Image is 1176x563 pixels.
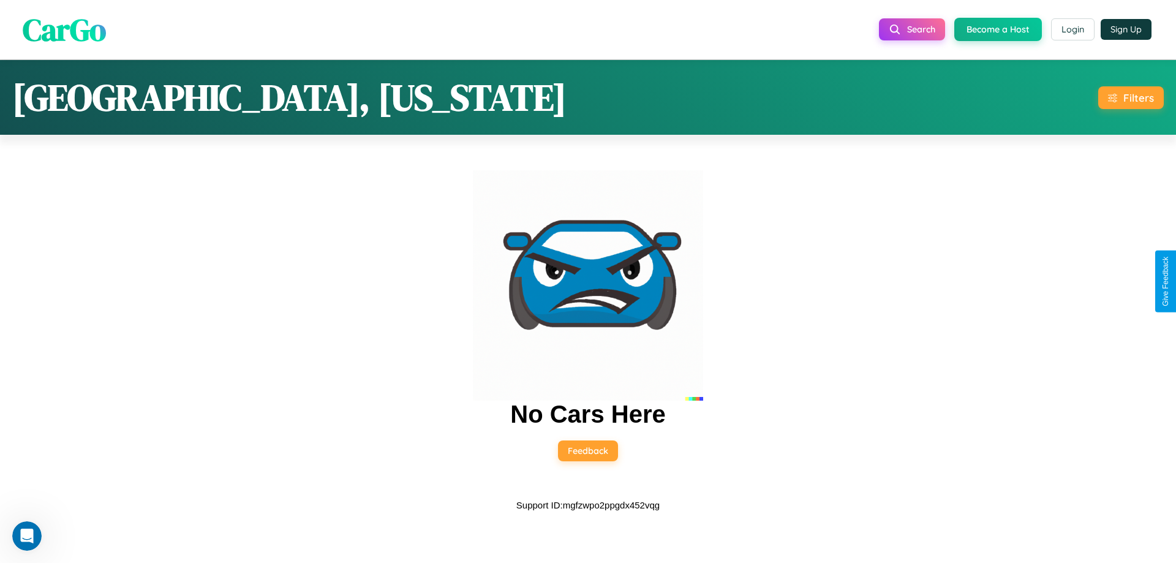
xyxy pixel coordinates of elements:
button: Filters [1098,86,1164,109]
div: Filters [1123,91,1154,104]
button: Login [1051,18,1095,40]
iframe: Intercom live chat [12,521,42,551]
span: Search [907,24,935,35]
h2: No Cars Here [510,401,665,428]
h1: [GEOGRAPHIC_DATA], [US_STATE] [12,72,567,123]
button: Sign Up [1101,19,1151,40]
img: car [473,170,703,401]
div: Give Feedback [1161,257,1170,306]
p: Support ID: mgfzwpo2ppgdx452vqg [516,497,660,513]
button: Feedback [558,440,618,461]
button: Become a Host [954,18,1042,41]
button: Search [879,18,945,40]
span: CarGo [23,8,106,50]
